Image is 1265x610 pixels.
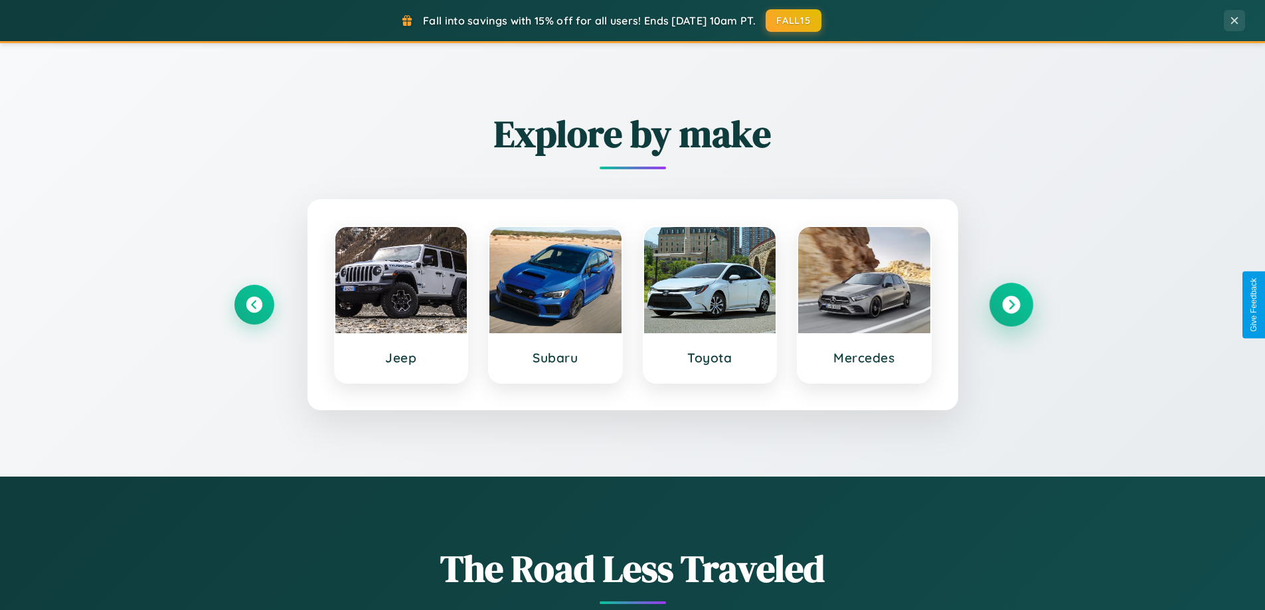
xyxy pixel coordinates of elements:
[811,350,917,366] h3: Mercedes
[503,350,608,366] h3: Subaru
[234,543,1031,594] h1: The Road Less Traveled
[657,350,763,366] h3: Toyota
[234,108,1031,159] h2: Explore by make
[349,350,454,366] h3: Jeep
[1249,278,1258,332] div: Give Feedback
[423,14,756,27] span: Fall into savings with 15% off for all users! Ends [DATE] 10am PT.
[766,9,821,32] button: FALL15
